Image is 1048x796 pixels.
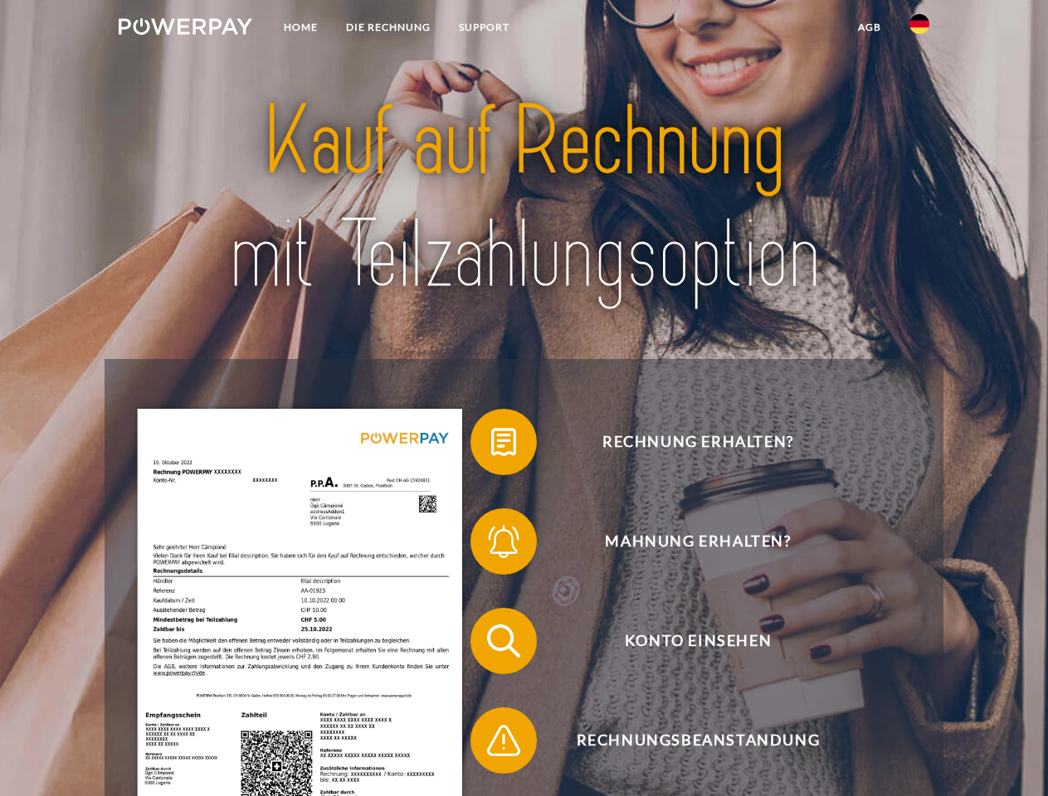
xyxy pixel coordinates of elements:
span: Konto einsehen [495,608,901,674]
button: Mahnung erhalten? [470,508,902,575]
button: Konto einsehen [470,608,902,674]
img: de [909,14,929,34]
span: Rechnungsbeanstandung [495,707,901,774]
span: Mahnung erhalten? [495,508,901,575]
img: logo-powerpay-white.svg [119,18,252,35]
button: Rechnung erhalten? [470,409,902,475]
img: qb_bell.svg [483,521,524,562]
img: title-powerpay_de.svg [158,80,890,318]
button: Rechnungsbeanstandung [470,707,902,774]
img: qb_search.svg [483,620,524,662]
a: DIE RECHNUNG [332,12,445,42]
a: SUPPORT [445,12,524,42]
img: qb_warning.svg [483,720,524,761]
img: qb_bill.svg [483,421,524,463]
span: Rechnung erhalten? [495,409,901,475]
a: Home [270,12,332,42]
a: agb [844,12,895,42]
